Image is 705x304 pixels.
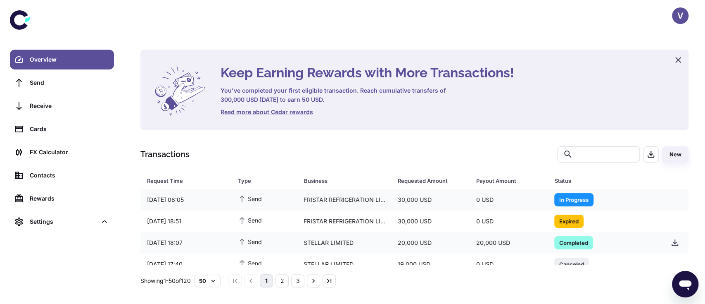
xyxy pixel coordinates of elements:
[30,171,109,180] div: Contacts
[554,175,654,187] span: Status
[147,175,217,187] div: Request Time
[470,213,548,229] div: 0 USD
[221,108,679,117] a: Read more about Cedar rewards
[10,50,114,69] a: Overview
[30,78,109,87] div: Send
[554,195,593,203] span: In Progress
[476,175,545,187] span: Payout Amount
[672,7,688,24] button: V
[391,213,470,229] div: 30,000 USD
[30,124,109,134] div: Cards
[140,256,231,272] div: [DATE] 17:40
[194,275,221,287] button: 50
[10,165,114,185] a: Contacts
[140,276,191,285] p: Showing 1-50 of 120
[476,175,534,187] div: Payout Amount
[140,148,190,160] h1: Transactions
[470,235,548,251] div: 20,000 USD
[275,274,289,287] button: Go to page 2
[291,274,304,287] button: Go to page 3
[297,213,391,229] div: FRISTAR REFRIGERATION LIMITED
[238,237,262,246] span: Send
[672,271,698,297] iframe: Button to launch messaging window
[260,274,273,287] button: page 1
[391,235,470,251] div: 20,000 USD
[554,217,584,225] span: Expired
[297,235,391,251] div: STELLAR LIMITED
[30,194,109,203] div: Rewards
[323,274,336,287] button: Go to last page
[10,189,114,208] a: Rewards
[391,256,470,272] div: 19,000 USD
[554,238,593,247] span: Completed
[554,175,643,187] div: Status
[238,175,283,187] div: Type
[30,55,109,64] div: Overview
[398,175,456,187] div: Requested Amount
[470,192,548,208] div: 0 USD
[10,212,114,232] div: Settings
[30,148,109,157] div: FX Calculator
[297,192,391,208] div: FRISTAR REFRIGERATION LIMITED
[238,175,294,187] span: Type
[227,274,337,287] nav: pagination navigation
[398,175,466,187] span: Requested Amount
[554,260,589,268] span: Canceled
[10,73,114,93] a: Send
[10,119,114,139] a: Cards
[238,194,262,203] span: Send
[470,256,548,272] div: 0 USD
[147,175,228,187] span: Request Time
[140,235,231,251] div: [DATE] 18:07
[221,86,448,104] h6: You've completed your first eligible transaction. Reach cumulative transfers of 300,000 USD [DATE...
[140,192,231,208] div: [DATE] 08:05
[10,142,114,162] a: FX Calculator
[30,101,109,110] div: Receive
[238,259,262,268] span: Send
[391,192,470,208] div: 30,000 USD
[662,146,688,163] button: New
[30,217,97,226] div: Settings
[238,215,262,225] span: Send
[221,63,679,83] h4: Keep Earning Rewards with More Transactions!
[10,96,114,116] a: Receive
[307,274,320,287] button: Go to next page
[140,213,231,229] div: [DATE] 18:51
[297,256,391,272] div: STELLAR LIMITED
